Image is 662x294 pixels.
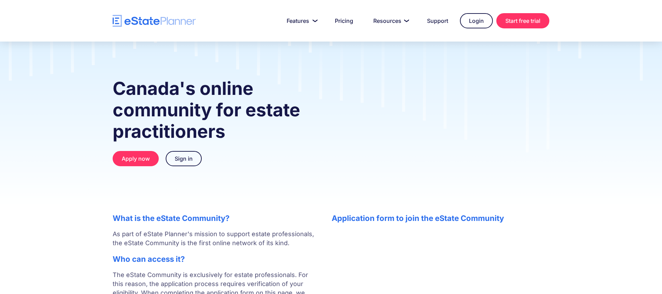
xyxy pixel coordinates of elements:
a: Apply now [113,151,159,166]
a: Start free trial [496,13,549,28]
a: Pricing [326,14,362,28]
p: As part of eState Planner's mission to support estate professionals, the eState Community is the ... [113,230,318,248]
h2: Who can access it? [113,255,318,264]
a: Login [460,13,493,28]
a: Sign in [166,151,202,166]
h2: Application form to join the eState Community [332,214,549,223]
strong: Canada's online community for estate practitioners [113,78,300,142]
a: home [113,15,196,27]
a: Resources [365,14,415,28]
h2: What is the eState Community? [113,214,318,223]
a: Features [278,14,323,28]
a: Support [419,14,456,28]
